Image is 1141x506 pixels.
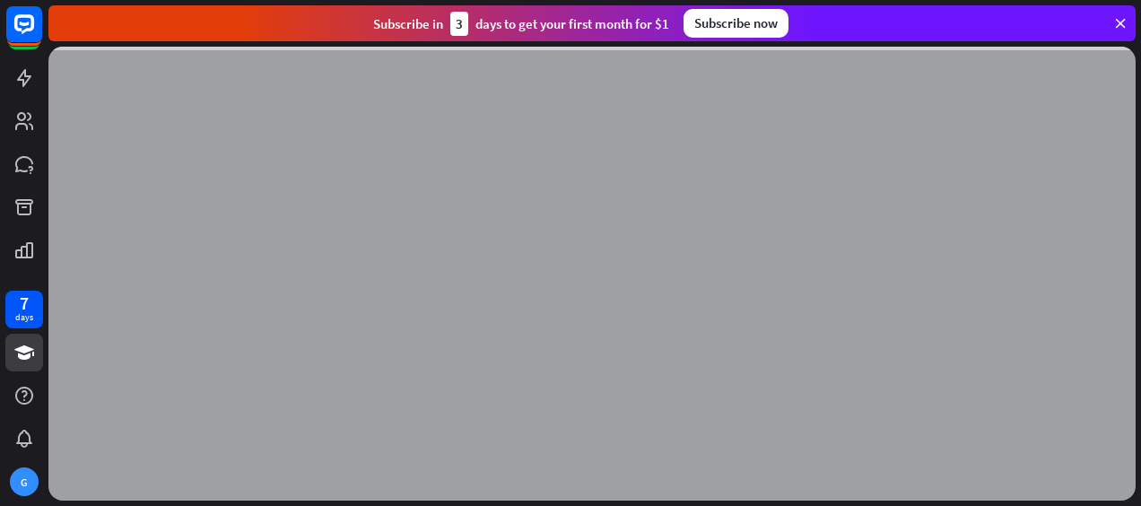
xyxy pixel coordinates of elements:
[5,291,43,328] a: 7 days
[684,9,788,38] div: Subscribe now
[15,311,33,324] div: days
[373,12,669,36] div: Subscribe in days to get your first month for $1
[450,12,468,36] div: 3
[20,295,29,311] div: 7
[10,467,39,496] div: G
